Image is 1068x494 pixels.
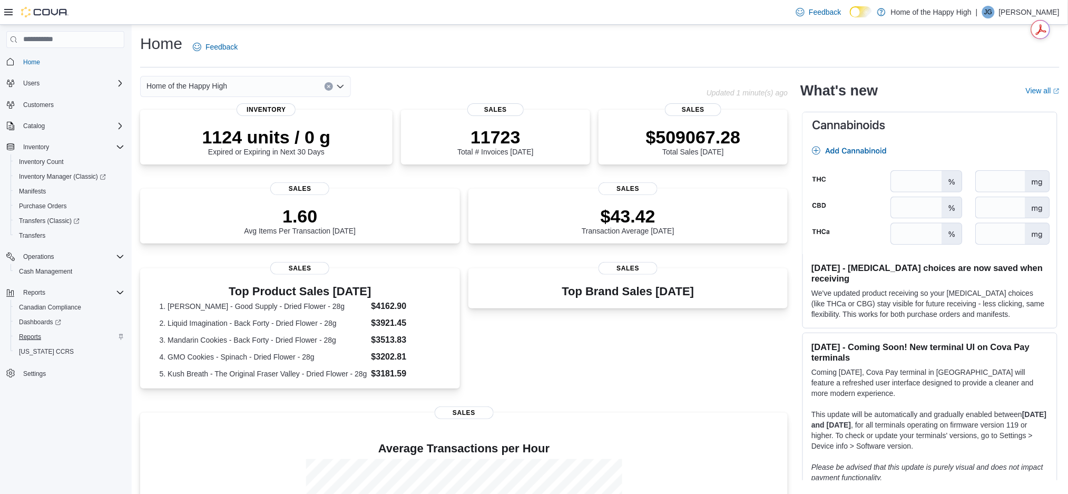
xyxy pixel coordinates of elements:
dt: 3. Mandarin Cookies - Back Forty - Dried Flower - 28g [160,335,367,345]
span: Home [19,55,124,69]
span: Transfers (Classic) [19,217,80,225]
p: | [976,6,978,18]
dd: $3181.59 [371,367,440,380]
span: Reports [19,333,41,341]
a: Inventory Manager (Classic) [11,169,129,184]
button: Reports [11,330,129,344]
a: Reports [15,331,45,343]
dd: $3202.81 [371,351,440,363]
button: Operations [19,250,58,263]
span: Users [19,77,124,90]
span: Operations [19,250,124,263]
img: Cova [21,7,68,17]
button: Inventory [19,141,53,153]
a: Inventory Count [15,156,68,168]
a: Inventory Manager (Classic) [15,170,110,183]
button: Reports [19,286,50,299]
button: [US_STATE] CCRS [11,344,129,359]
span: Inventory Manager (Classic) [19,172,106,181]
span: Cash Management [15,265,124,278]
button: Users [19,77,44,90]
h4: Average Transactions per Hour [149,442,779,455]
span: Inventory [23,143,49,151]
span: Reports [19,286,124,299]
em: Please be advised that this update is purely visual and does not impact payment functionality. [811,463,1043,482]
a: Transfers (Classic) [11,214,129,228]
span: Canadian Compliance [19,303,81,312]
span: Manifests [19,187,46,196]
span: Purchase Orders [19,202,67,210]
span: Customers [19,98,124,111]
p: We've updated product receiving so your [MEDICAL_DATA] choices (like THCa or CBG) stay visible fo... [811,288,1049,319]
dd: $3513.83 [371,334,440,346]
p: 1124 units / 0 g [202,127,331,148]
span: Transfers [19,231,45,240]
span: Washington CCRS [15,345,124,358]
span: Inventory Count [19,158,64,166]
div: Avg Items Per Transaction [DATE] [244,206,356,235]
h3: [DATE] - [MEDICAL_DATA] choices are now saved when receiving [811,263,1049,284]
button: Catalog [19,120,49,132]
dd: $4162.90 [371,300,440,313]
h3: Top Product Sales [DATE] [160,285,440,298]
a: Purchase Orders [15,200,71,212]
button: Settings [2,365,129,381]
p: Home of the Happy High [891,6,972,18]
span: Sales [599,262,658,275]
span: Users [23,79,40,88]
span: Feedback [205,42,238,52]
button: Inventory [2,140,129,154]
span: Sales [665,103,722,116]
strong: [DATE] and [DATE] [811,410,1046,429]
div: Expired or Expiring in Next 30 Days [202,127,331,156]
a: Customers [19,99,58,111]
p: $509067.28 [646,127,741,148]
div: Transaction Average [DATE] [582,206,674,235]
button: Canadian Compliance [11,300,129,315]
dd: $3921.45 [371,317,440,330]
dt: 2. Liquid Imagination - Back Forty - Dried Flower - 28g [160,318,367,328]
span: Sales [435,406,494,419]
span: Purchase Orders [15,200,124,212]
span: Sales [599,182,658,195]
button: Customers [2,97,129,112]
h1: Home [140,33,182,54]
span: Inventory [19,141,124,153]
span: Feedback [809,7,841,17]
span: Manifests [15,185,124,198]
p: 11723 [457,127,533,148]
button: Reports [2,285,129,300]
div: Total Sales [DATE] [646,127,741,156]
span: Dashboards [15,316,124,328]
span: Inventory [237,103,296,116]
button: Open list of options [336,82,345,91]
button: Clear input [325,82,333,91]
span: Reports [15,331,124,343]
p: Updated 1 minute(s) ago [707,89,788,97]
span: Operations [23,253,54,261]
button: Inventory Count [11,154,129,169]
button: Cash Management [11,264,129,279]
div: James Guzzo [982,6,995,18]
span: Inventory Manager (Classic) [15,170,124,183]
span: Dashboards [19,318,61,326]
nav: Complex example [6,50,124,409]
span: Sales [467,103,524,116]
button: Transfers [11,228,129,243]
a: Dashboards [15,316,65,328]
button: Catalog [2,119,129,133]
span: JG [984,6,992,18]
div: Total # Invoices [DATE] [457,127,533,156]
dt: 4. GMO Cookies - Spinach - Dried Flower - 28g [160,352,367,362]
h2: What's new [800,82,878,99]
a: Home [19,56,44,69]
span: Settings [19,366,124,380]
p: $43.42 [582,206,674,227]
span: Settings [23,370,46,378]
span: Sales [270,262,329,275]
a: Canadian Compliance [15,301,85,314]
p: [PERSON_NAME] [999,6,1060,18]
dt: 5. Kush Breath - The Original Fraser Valley - Dried Flower - 28g [160,369,367,379]
span: Transfers (Classic) [15,215,124,227]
